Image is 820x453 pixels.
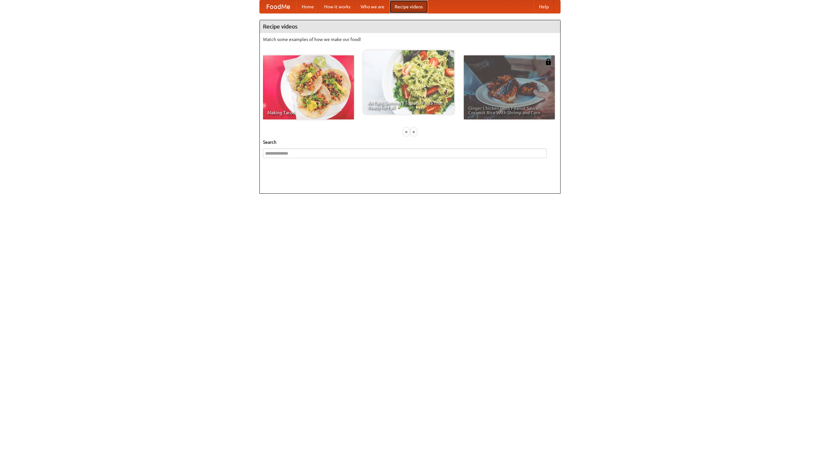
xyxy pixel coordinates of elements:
a: An Easy, Summery Tomato Pasta That's Ready for Fall [363,50,454,114]
a: FoodMe [260,0,297,13]
div: » [411,128,417,136]
h4: Recipe videos [260,20,560,33]
span: An Easy, Summery Tomato Pasta That's Ready for Fall [368,101,450,110]
a: How it works [319,0,356,13]
img: 483408.png [545,59,552,65]
div: « [403,128,409,136]
h5: Search [263,139,557,145]
span: Making Tacos [267,110,349,115]
a: Who we are [356,0,389,13]
p: Watch some examples of how we make our food! [263,36,557,43]
a: Making Tacos [263,55,354,119]
a: Home [297,0,319,13]
a: Help [534,0,554,13]
a: Recipe videos [389,0,428,13]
